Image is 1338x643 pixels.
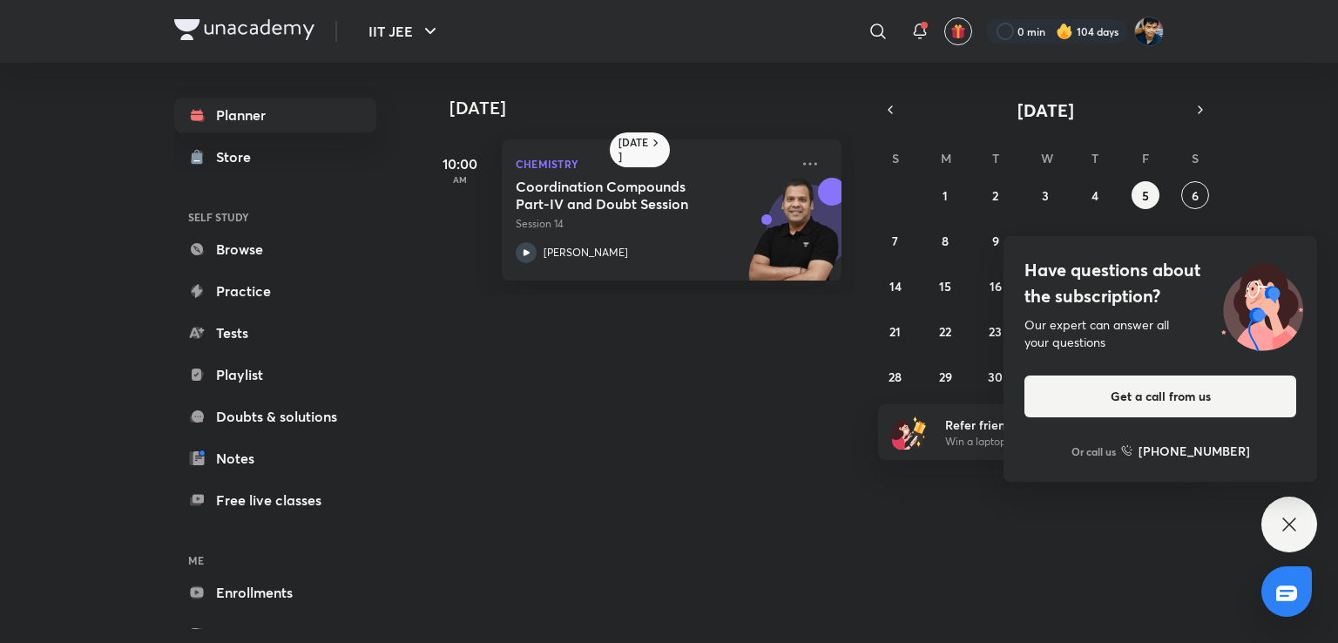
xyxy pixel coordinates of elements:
h6: ME [174,545,376,575]
button: avatar [944,17,972,45]
button: September 4, 2025 [1081,181,1109,209]
abbr: September 16, 2025 [990,278,1002,294]
img: avatar [950,24,966,39]
a: [PHONE_NUMBER] [1121,442,1250,460]
img: ttu_illustration_new.svg [1207,257,1317,351]
h6: Refer friends [945,416,1159,434]
abbr: September 30, 2025 [988,369,1003,385]
abbr: September 12, 2025 [1139,233,1151,249]
button: September 2, 2025 [982,181,1010,209]
abbr: September 7, 2025 [892,233,898,249]
button: September 16, 2025 [982,272,1010,300]
img: unacademy [746,178,841,298]
a: Enrollments [174,575,376,610]
abbr: September 8, 2025 [942,233,949,249]
button: September 11, 2025 [1081,227,1109,254]
abbr: Monday [941,150,951,166]
button: September 29, 2025 [931,362,959,390]
abbr: September 11, 2025 [1090,233,1100,249]
abbr: Sunday [892,150,899,166]
button: September 8, 2025 [931,227,959,254]
a: Playlist [174,357,376,392]
abbr: September 5, 2025 [1142,187,1149,204]
a: Practice [174,274,376,308]
abbr: September 3, 2025 [1042,187,1049,204]
button: Get a call from us [1024,376,1296,417]
h6: [DATE] [618,136,649,164]
a: Browse [174,232,376,267]
a: Store [174,139,376,174]
button: September 28, 2025 [882,362,909,390]
abbr: September 29, 2025 [939,369,952,385]
button: September 1, 2025 [931,181,959,209]
p: Or call us [1071,443,1116,459]
button: September 3, 2025 [1031,181,1059,209]
abbr: Thursday [1091,150,1098,166]
h6: SELF STUDY [174,202,376,232]
img: SHREYANSH GUPTA [1134,17,1164,46]
img: Company Logo [174,19,314,40]
p: Chemistry [516,153,789,174]
h5: 10:00 [425,153,495,174]
div: Our expert can answer all your questions [1024,316,1296,351]
a: Free live classes [174,483,376,518]
abbr: Saturday [1192,150,1199,166]
div: Store [216,146,261,167]
img: streak [1056,23,1073,40]
abbr: Wednesday [1041,150,1053,166]
button: September 13, 2025 [1181,227,1209,254]
button: September 14, 2025 [882,272,909,300]
button: September 12, 2025 [1132,227,1159,254]
p: [PERSON_NAME] [544,245,628,261]
img: referral [892,415,927,450]
button: September 21, 2025 [882,317,909,345]
h6: [PHONE_NUMBER] [1139,442,1250,460]
a: Tests [174,315,376,350]
button: September 23, 2025 [982,317,1010,345]
abbr: September 15, 2025 [939,278,951,294]
button: September 7, 2025 [882,227,909,254]
p: Session 14 [516,216,789,232]
abbr: September 23, 2025 [989,323,1002,340]
a: Company Logo [174,19,314,44]
button: September 30, 2025 [982,362,1010,390]
button: September 9, 2025 [982,227,1010,254]
abbr: September 13, 2025 [1189,233,1201,249]
a: Planner [174,98,376,132]
button: IIT JEE [358,14,451,49]
abbr: September 4, 2025 [1091,187,1098,204]
abbr: September 21, 2025 [889,323,901,340]
button: September 6, 2025 [1181,181,1209,209]
p: Win a laptop, vouchers & more [945,434,1159,450]
p: AM [425,174,495,185]
abbr: September 6, 2025 [1192,187,1199,204]
abbr: Friday [1142,150,1149,166]
a: Notes [174,441,376,476]
abbr: September 28, 2025 [889,369,902,385]
h5: Coordination Compounds Part-IV and Doubt Session [516,178,733,213]
button: September 5, 2025 [1132,181,1159,209]
abbr: Tuesday [992,150,999,166]
abbr: September 9, 2025 [992,233,999,249]
abbr: September 14, 2025 [889,278,902,294]
button: [DATE] [902,98,1188,122]
abbr: September 1, 2025 [943,187,948,204]
button: September 10, 2025 [1031,227,1059,254]
abbr: September 10, 2025 [1038,233,1051,249]
abbr: September 2, 2025 [992,187,998,204]
button: September 15, 2025 [931,272,959,300]
a: Doubts & solutions [174,399,376,434]
h4: [DATE] [449,98,859,118]
h4: Have questions about the subscription? [1024,257,1296,309]
button: September 22, 2025 [931,317,959,345]
span: [DATE] [1017,98,1074,122]
abbr: September 22, 2025 [939,323,951,340]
